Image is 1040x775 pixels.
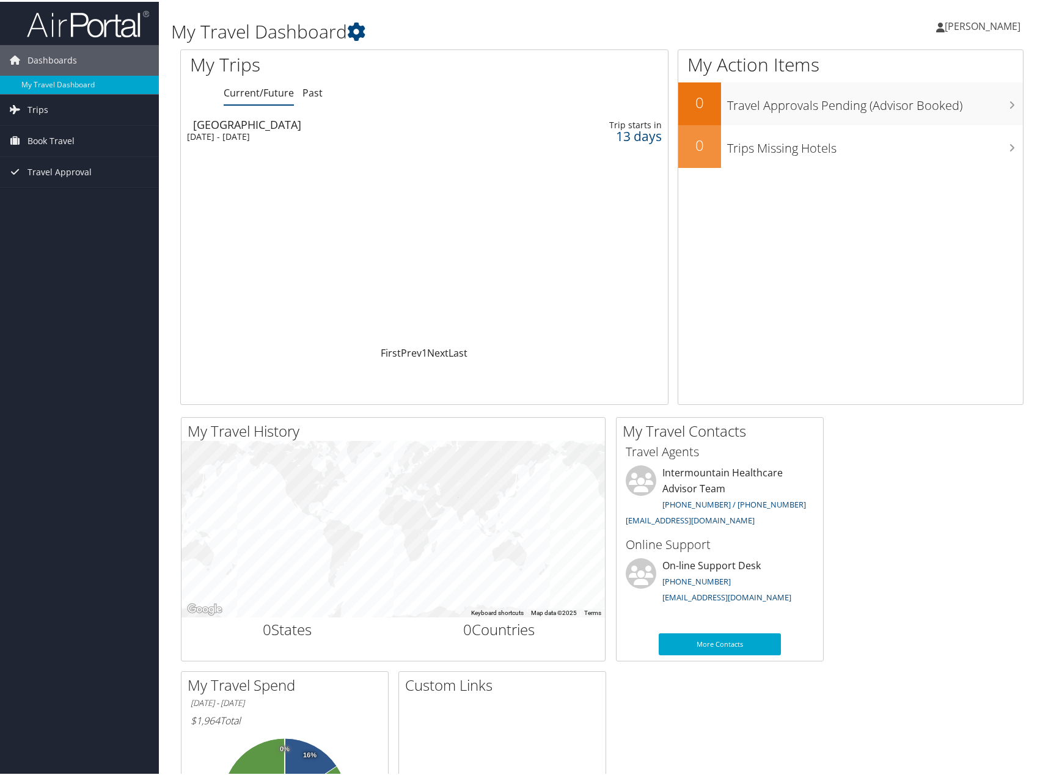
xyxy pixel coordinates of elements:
[936,6,1033,43] a: [PERSON_NAME]
[27,8,149,37] img: airportal-logo.png
[185,600,225,616] a: Open this area in Google Maps (opens a new window)
[190,50,456,76] h1: My Trips
[556,118,661,129] div: Trip starts in
[191,696,379,707] h6: [DATE] - [DATE]
[662,497,806,508] a: [PHONE_NUMBER] / [PHONE_NUMBER]
[556,129,661,140] div: 13 days
[727,89,1023,112] h3: Travel Approvals Pending (Advisor Booked)
[191,712,379,726] h6: Total
[403,617,596,638] h2: Countries
[678,133,721,154] h2: 0
[27,124,75,155] span: Book Travel
[401,344,422,358] a: Prev
[193,117,500,128] div: [GEOGRAPHIC_DATA]
[303,750,317,757] tspan: 16%
[727,132,1023,155] h3: Trips Missing Hotels
[659,631,781,653] a: More Contacts
[187,129,494,140] div: [DATE] - [DATE]
[678,123,1023,166] a: 0Trips Missing Hotels
[678,90,721,111] h2: 0
[185,600,225,616] img: Google
[623,419,823,440] h2: My Travel Contacts
[463,617,472,638] span: 0
[449,344,467,358] a: Last
[27,93,48,123] span: Trips
[945,18,1020,31] span: [PERSON_NAME]
[471,607,524,616] button: Keyboard shortcuts
[422,344,427,358] a: 1
[191,712,220,726] span: $1,964
[188,673,388,694] h2: My Travel Spend
[302,84,323,98] a: Past
[27,43,77,74] span: Dashboards
[626,442,814,459] h3: Travel Agents
[626,534,814,551] h3: Online Support
[620,464,820,529] li: Intermountain Healthcare Advisor Team
[191,617,384,638] h2: States
[224,84,294,98] a: Current/Future
[531,608,577,614] span: Map data ©2025
[280,744,290,751] tspan: 0%
[188,419,605,440] h2: My Travel History
[381,344,401,358] a: First
[405,673,606,694] h2: Custom Links
[662,590,791,601] a: [EMAIL_ADDRESS][DOMAIN_NAME]
[678,81,1023,123] a: 0Travel Approvals Pending (Advisor Booked)
[620,556,820,606] li: On-line Support Desk
[584,608,601,614] a: Terms (opens in new tab)
[263,617,271,638] span: 0
[662,574,731,585] a: [PHONE_NUMBER]
[427,344,449,358] a: Next
[678,50,1023,76] h1: My Action Items
[626,513,755,524] a: [EMAIL_ADDRESS][DOMAIN_NAME]
[27,155,92,186] span: Travel Approval
[171,17,745,43] h1: My Travel Dashboard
